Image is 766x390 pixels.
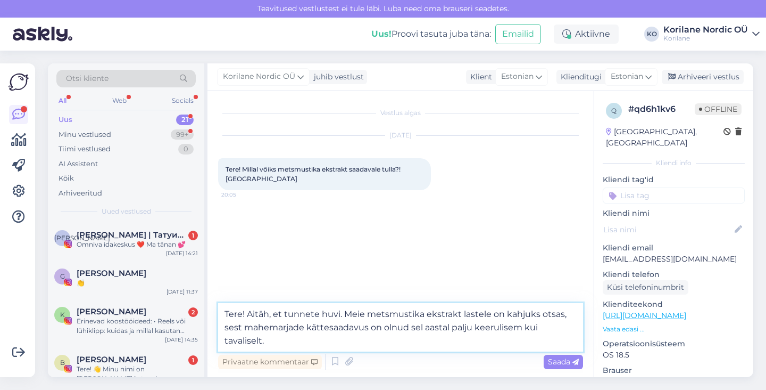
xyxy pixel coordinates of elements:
[77,230,187,240] span: АЛИНА | Татуированная мама, специалист по анализу рисунка
[695,103,742,115] span: Offline
[371,29,392,39] b: Uus!
[176,115,194,125] div: 21
[60,272,65,280] span: G
[166,249,198,257] div: [DATE] 14:21
[611,107,617,115] span: q
[188,355,198,365] div: 1
[54,234,110,242] span: [PERSON_NAME]
[371,28,491,40] div: Proovi tasuta juba täna:
[110,94,129,108] div: Web
[188,231,198,240] div: 1
[60,359,65,367] span: B
[56,94,69,108] div: All
[218,108,583,118] div: Vestlus algas
[59,159,98,169] div: AI Assistent
[59,144,111,155] div: Tiimi vestlused
[603,350,745,361] p: OS 18.5
[226,165,402,183] span: Tere! Millal vőiks metsmustika ekstrakt saadavale tulla?! [GEOGRAPHIC_DATA]
[59,173,74,184] div: Kõik
[77,307,146,316] span: Kristina Karu
[166,288,198,296] div: [DATE] 11:37
[223,71,295,83] span: Korilane Nordic OÜ
[556,71,602,83] div: Klienditugi
[644,27,659,42] div: KO
[165,336,198,344] div: [DATE] 14:35
[663,34,748,43] div: Korilane
[59,129,111,140] div: Minu vestlused
[77,278,198,288] div: 👏
[77,355,146,364] span: Brigita Taevere
[77,240,198,249] div: Omniva idakeskus ❤️ Ma tänan 💕
[495,24,541,44] button: Emailid
[218,355,322,369] div: Privaatne kommentaar
[77,269,146,278] span: Gertu T
[603,365,745,376] p: Brauser
[554,25,619,44] div: Aktiivne
[221,191,261,199] span: 20:05
[603,188,745,204] input: Lisa tag
[77,364,198,384] div: Tere! 👋 Minu nimi on [PERSON_NAME] ja tegelen sisuloomisega Instagramis ✨. Sooviksin teha koostöö...
[603,174,745,185] p: Kliendi tag'id
[603,224,732,235] input: Lisa nimi
[178,144,194,155] div: 0
[60,311,65,319] span: K
[663,26,748,34] div: Korilane Nordic OÜ
[628,103,695,116] div: # qd6h1kv6
[603,376,745,387] p: Safari 22F76
[171,129,194,140] div: 99+
[662,70,744,84] div: Arhiveeri vestlus
[310,71,364,83] div: juhib vestlust
[9,72,29,92] img: Askly Logo
[501,71,534,83] span: Estonian
[606,126,723,149] div: [GEOGRAPHIC_DATA], [GEOGRAPHIC_DATA]
[77,316,198,336] div: Erinevad koostööideed: • Reels või lühiklipp: kuidas ja millal kasutan Korilase tooteid oma igapä...
[102,207,151,216] span: Uued vestlused
[66,73,109,84] span: Otsi kliente
[548,357,579,367] span: Saada
[603,208,745,219] p: Kliendi nimi
[466,71,492,83] div: Klient
[663,26,760,43] a: Korilane Nordic OÜKorilane
[218,303,583,352] textarea: Tere! Aitäh, et tunnete huvi. Meie metsmustika ekstrakt lastele on kahjuks otsas, sest mahemarjad...
[59,188,102,199] div: Arhiveeritud
[603,299,745,310] p: Klienditeekond
[188,307,198,317] div: 2
[603,338,745,350] p: Operatsioonisüsteem
[611,71,643,83] span: Estonian
[218,131,583,140] div: [DATE]
[603,324,745,334] p: Vaata edasi ...
[603,254,745,265] p: [EMAIL_ADDRESS][DOMAIN_NAME]
[603,269,745,280] p: Kliendi telefon
[603,242,745,254] p: Kliendi email
[603,158,745,168] div: Kliendi info
[603,280,688,295] div: Küsi telefoninumbrit
[603,311,686,320] a: [URL][DOMAIN_NAME]
[170,94,196,108] div: Socials
[59,115,72,125] div: Uus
